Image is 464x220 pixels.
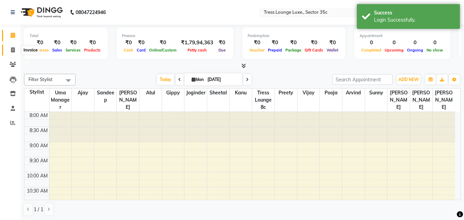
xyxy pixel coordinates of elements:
[82,48,102,53] span: Products
[387,89,410,112] span: [PERSON_NAME]
[117,89,139,112] span: [PERSON_NAME]
[284,39,303,47] div: ₹0
[248,48,266,53] span: Voucher
[205,74,240,85] input: 2025-09-01
[147,48,178,53] span: Online/Custom
[275,89,297,97] span: preety
[64,39,82,47] div: ₹0
[178,39,216,47] div: ₹1,79,94,363
[365,89,387,97] span: sunny
[122,39,135,47] div: ₹0
[24,89,49,96] div: Stylist
[266,39,284,47] div: ₹0
[405,48,425,53] span: Ongoing
[25,172,49,180] div: 10:00 AM
[28,112,49,119] div: 8:00 AM
[325,39,340,47] div: ₹0
[49,89,72,112] span: Uma Manager
[405,39,425,47] div: 0
[186,48,208,53] span: Petty cash
[320,89,342,97] span: pooja
[207,89,229,97] span: Sheetal
[162,89,184,97] span: Gippy
[135,39,147,47] div: ₹0
[30,39,50,47] div: ₹0
[76,3,106,22] b: 08047224946
[147,39,178,47] div: ₹0
[374,9,455,16] div: Success
[374,16,455,24] div: Login Successfully.
[139,89,162,97] span: Atul
[410,89,432,112] span: [PERSON_NAME]
[425,48,445,53] span: No show
[18,3,65,22] img: logo
[248,33,340,39] div: Redemption
[284,48,303,53] span: Package
[303,48,325,53] span: Gift Cards
[425,39,445,47] div: 0
[433,89,455,112] span: [PERSON_NAME]
[64,48,82,53] span: Services
[122,48,135,53] span: Cash
[25,187,49,195] div: 10:30 AM
[50,39,64,47] div: ₹0
[22,46,39,54] div: Invoice
[297,89,320,97] span: vijay
[28,157,49,164] div: 9:30 AM
[217,48,227,53] span: Due
[266,48,284,53] span: Prepaid
[342,89,365,97] span: arvind
[30,33,102,39] div: Total
[360,39,383,47] div: 0
[383,48,405,53] span: Upcoming
[248,39,266,47] div: ₹0
[72,89,94,97] span: Ajay
[28,127,49,134] div: 8:30 AM
[398,77,419,82] span: ADD NEW
[50,48,64,53] span: Sales
[252,89,274,112] span: Tress Lounge8c
[397,75,420,84] button: ADD NEW
[94,89,117,104] span: Sandeep
[28,142,49,149] div: 9:00 AM
[383,39,405,47] div: 0
[216,39,228,47] div: ₹0
[34,206,43,213] span: 1 / 1
[29,77,53,82] span: Filter Stylist
[360,33,445,39] div: Appointment
[135,48,147,53] span: Card
[325,48,340,53] span: Wallet
[303,39,325,47] div: ₹0
[157,74,174,85] span: Today
[82,39,102,47] div: ₹0
[184,89,207,97] span: Joginder
[332,74,393,85] input: Search Appointment
[190,77,205,82] span: Mon
[360,48,383,53] span: Completed
[122,33,228,39] div: Finance
[230,89,252,97] span: kanu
